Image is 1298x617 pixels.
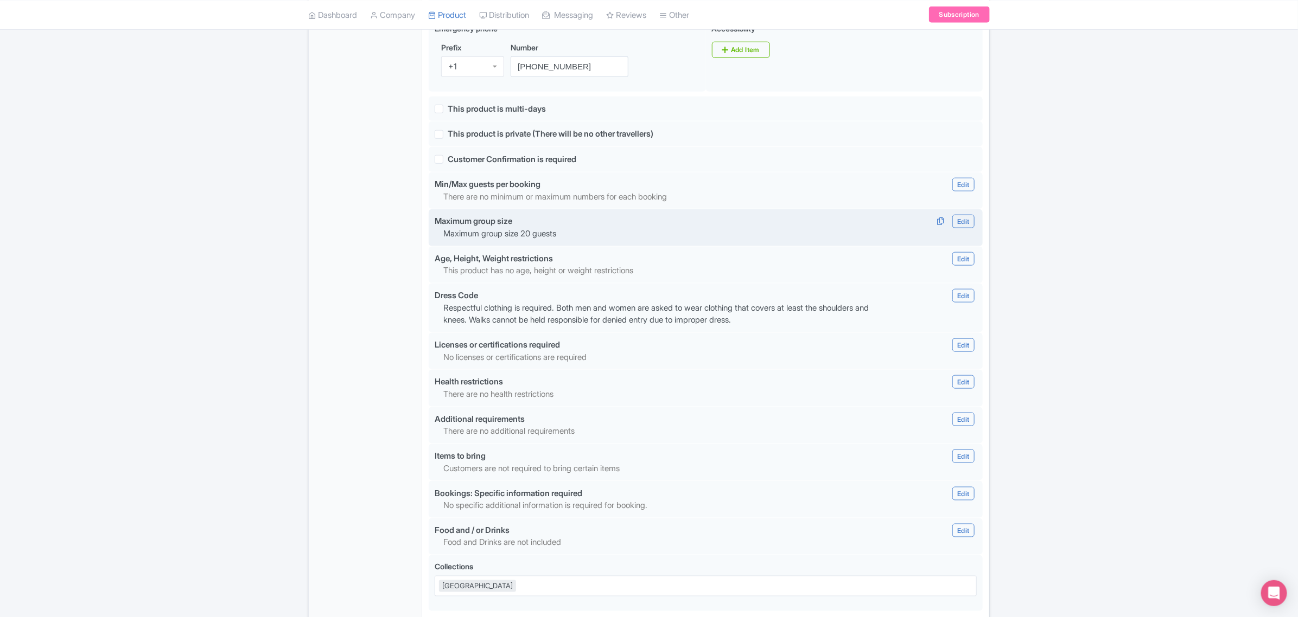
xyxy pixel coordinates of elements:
[448,128,653,139] span: This product is private (There will be no other travellers)
[443,191,877,203] p: There are no minimum or maximum numbers for each booking
[439,580,516,592] div: [GEOGRAPHIC_DATA]
[443,228,877,240] p: Maximum group size 20 guests
[435,339,560,351] div: Licenses or certifications required
[435,376,503,388] div: Health restrictions
[952,449,974,463] a: Edit
[435,450,486,462] div: Items to bring
[952,338,974,352] a: Edit
[443,351,877,364] p: No licenses or certifications are required
[952,487,974,500] a: Edit
[435,524,510,537] div: Food and / or Drinks
[511,43,538,52] span: Number
[443,462,877,475] p: Customers are not required to bring certain items
[1261,580,1287,606] div: Open Intercom Messenger
[441,43,462,52] span: Prefix
[443,499,877,512] p: No specific additional information is required for booking.
[952,375,974,389] a: Edit
[435,178,540,191] div: Min/Max guests per booking
[952,215,974,228] a: Edit
[443,536,877,549] p: Food and Drinks are not included
[952,524,974,537] a: Edit
[435,253,553,265] div: Age, Height, Weight restrictions
[448,62,457,72] div: +1
[929,7,990,23] a: Subscription
[712,24,756,33] span: Accessibility
[443,388,877,401] p: There are no health restrictions
[443,425,877,438] p: There are no additional requirements
[435,24,498,33] span: Emergency phone
[712,42,770,58] a: Add Item
[448,104,546,114] span: This product is multi-days
[952,413,974,426] a: Edit
[443,302,877,326] p: Respectful clothing is required. Both men and women are asked to wear clothing that covers at lea...
[952,289,974,303] a: Edit
[435,562,473,571] span: Collections
[443,265,877,277] p: This product has no age, height or weight restrictions
[952,252,974,266] a: Edit
[435,290,478,302] div: Dress Code
[952,178,974,191] a: Edit
[435,487,582,500] div: Bookings: Specific information required
[448,154,576,164] span: Customer Confirmation is required
[435,215,512,228] div: Maximum group size
[435,413,525,426] div: Additional requirements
